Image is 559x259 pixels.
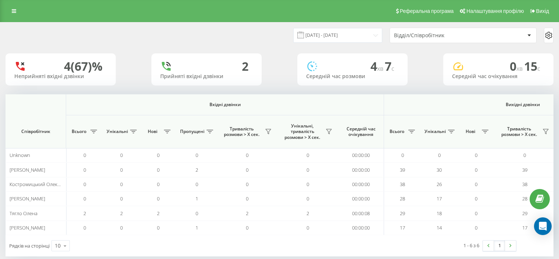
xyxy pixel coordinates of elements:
span: 7 [385,58,394,74]
span: 1 [196,224,198,231]
span: 17 [400,224,405,231]
span: 15 [524,58,540,74]
span: хв [516,64,524,73]
div: 1 - 6 з 6 [463,242,479,249]
span: 0 [401,152,404,158]
span: 0 [120,195,123,202]
span: 0 [475,224,477,231]
a: 1 [494,241,505,251]
span: 29 [522,210,527,217]
span: 26 [437,181,442,188]
span: 2 [83,210,86,217]
span: 0 [196,152,198,158]
span: 0 [475,210,477,217]
td: 00:00:00 [338,221,384,235]
span: 2 [157,210,160,217]
span: 39 [522,167,527,173]
span: 2 [120,210,123,217]
span: 30 [437,167,442,173]
span: [PERSON_NAME] [10,195,45,202]
span: 0 [307,181,309,188]
div: 2 [242,59,248,73]
span: 0 [307,167,309,173]
span: 0 [83,224,86,231]
span: 0 [83,152,86,158]
span: 4 [370,58,385,74]
span: Реферальна програма [400,8,454,14]
div: Середній час розмови [306,73,399,80]
span: 0 [196,181,198,188]
span: 0 [307,224,309,231]
span: Всього [70,129,88,134]
span: 0 [475,152,477,158]
span: 0 [157,167,160,173]
span: Всього [388,129,406,134]
span: хв [377,64,385,73]
span: 0 [475,181,477,188]
span: Пропущені [180,129,204,134]
span: 0 [157,181,160,188]
span: c [537,64,540,73]
span: 0 [157,152,160,158]
span: 0 [475,195,477,202]
span: 0 [307,152,309,158]
span: 14 [437,224,442,231]
span: 17 [522,224,527,231]
span: Unknown [10,152,30,158]
span: 2 [307,210,309,217]
span: Вхідні дзвінки [85,102,365,108]
div: Відділ/Співробітник [394,32,482,39]
span: 38 [400,181,405,188]
div: Open Intercom Messenger [534,217,552,235]
td: 00:00:00 [338,177,384,192]
span: 0 [475,167,477,173]
span: Співробітник [12,129,60,134]
span: 1 [196,195,198,202]
span: 2 [196,167,198,173]
span: 0 [246,167,248,173]
div: Неприйняті вхідні дзвінки [14,73,107,80]
span: Тривалість розмови > Х сек. [498,126,540,137]
span: 38 [522,181,527,188]
span: 39 [400,167,405,173]
div: 4 (67)% [64,59,103,73]
span: Тривалість розмови > Х сек. [221,126,263,137]
span: 0 [246,181,248,188]
span: Нові [461,129,480,134]
span: 0 [523,152,526,158]
span: 28 [522,195,527,202]
div: 10 [55,242,61,249]
span: [PERSON_NAME] [10,224,45,231]
span: 0 [157,195,160,202]
span: [PERSON_NAME] [10,167,45,173]
td: 00:00:00 [338,148,384,162]
div: Середній час очікування [452,73,545,80]
span: Нові [143,129,162,134]
span: 0 [157,224,160,231]
span: 0 [83,181,86,188]
td: 00:00:00 [338,192,384,206]
span: 0 [246,195,248,202]
span: Середній час очікування [344,126,378,137]
span: 0 [196,210,198,217]
span: Унікальні [107,129,128,134]
span: 17 [437,195,442,202]
span: 0 [120,181,123,188]
span: 0 [120,167,123,173]
span: Налаштування профілю [466,8,524,14]
td: 00:00:08 [338,206,384,220]
span: 0 [510,58,524,74]
span: 18 [437,210,442,217]
span: Костромицький Олександр [10,181,71,188]
span: 0 [120,224,123,231]
span: 0 [246,224,248,231]
span: 0 [83,167,86,173]
span: Унікальні, тривалість розмови > Х сек. [281,123,323,140]
span: 0 [246,152,248,158]
span: Унікальні [424,129,446,134]
span: c [391,64,394,73]
span: 28 [400,195,405,202]
span: 0 [307,195,309,202]
span: 0 [83,195,86,202]
span: 0 [438,152,441,158]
